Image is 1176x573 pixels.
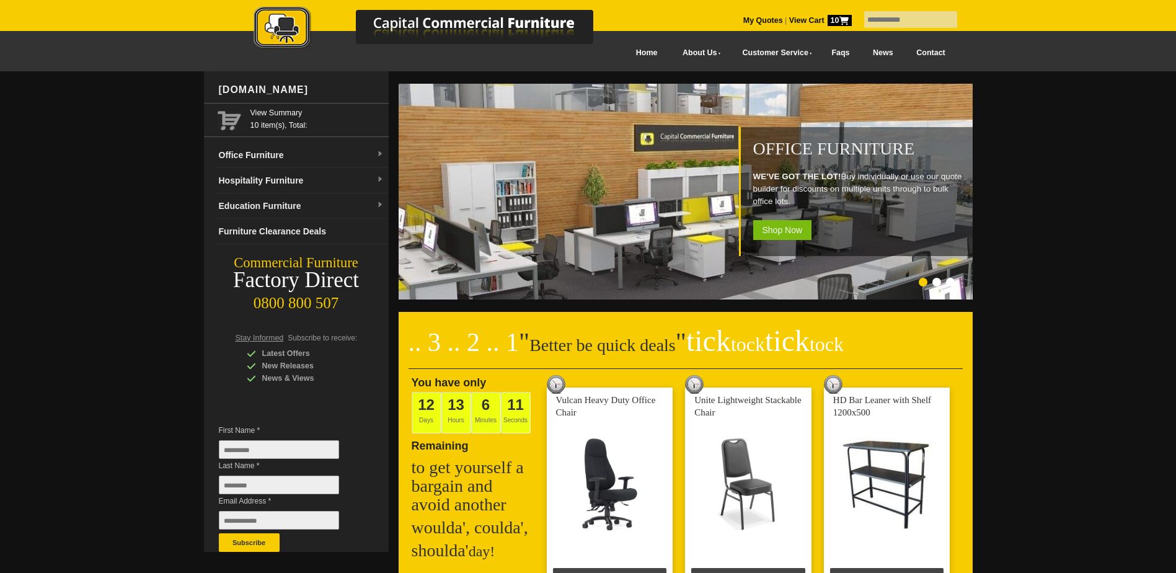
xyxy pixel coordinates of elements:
[412,435,469,452] span: Remaining
[204,254,389,272] div: Commercial Furniture
[753,140,966,158] h1: Office Furniture
[247,347,365,360] div: Latest Offers
[219,533,280,552] button: Subscribe
[731,333,765,355] span: tock
[399,84,975,300] img: Office Furniture
[376,176,384,184] img: dropdown
[204,272,389,289] div: Factory Direct
[820,39,862,67] a: Faqs
[219,511,339,530] input: Email Address *
[418,396,435,413] span: 12
[676,328,844,357] span: "
[409,332,963,369] h2: Better be quick deals
[376,202,384,209] img: dropdown
[412,541,536,561] h2: shoulda'
[469,543,495,559] span: day!
[214,71,389,109] div: [DOMAIN_NAME]
[214,219,389,244] a: Furniture Clearance Deals
[685,375,704,394] img: tick tock deal clock
[288,334,357,342] span: Subscribe to receive:
[919,278,927,286] li: Page dot 1
[409,328,519,357] span: .. 3 .. 2 .. 1
[204,288,389,312] div: 0800 800 507
[236,334,284,342] span: Stay Informed
[828,15,852,26] span: 10
[482,396,490,413] span: 6
[399,293,975,301] a: Office Furniture WE'VE GOT THE LOT!Buy individually or use our quote builder for discounts on mul...
[219,6,653,51] img: Capital Commercial Furniture Logo
[441,392,471,433] span: Hours
[219,495,358,507] span: Email Address *
[789,16,852,25] strong: View Cart
[219,460,358,472] span: Last Name *
[412,392,441,433] span: Days
[787,16,851,25] a: View Cart10
[753,172,841,181] strong: WE'VE GOT THE LOT!
[219,6,653,55] a: Capital Commercial Furniture Logo
[861,39,904,67] a: News
[247,372,365,384] div: News & Views
[219,424,358,437] span: First Name *
[250,107,384,130] span: 10 item(s), Total:
[412,518,536,537] h2: woulda', coulda',
[519,328,529,357] span: "
[932,278,941,286] li: Page dot 2
[547,375,565,394] img: tick tock deal clock
[501,392,531,433] span: Seconds
[669,39,728,67] a: About Us
[448,396,464,413] span: 13
[471,392,501,433] span: Minutes
[412,376,487,389] span: You have only
[743,16,783,25] a: My Quotes
[507,396,524,413] span: 11
[728,39,820,67] a: Customer Service
[824,375,842,394] img: tick tock deal clock
[250,107,384,119] a: View Summary
[904,39,957,67] a: Contact
[946,278,955,286] li: Page dot 3
[412,458,536,514] h2: to get yourself a bargain and avoid another
[753,220,812,240] span: Shop Now
[214,193,389,219] a: Education Furnituredropdown
[810,333,844,355] span: tock
[247,360,365,372] div: New Releases
[219,476,339,494] input: Last Name *
[214,168,389,193] a: Hospitality Furnituredropdown
[753,171,966,208] p: Buy individually or use our quote builder for discounts on multiple units through to bulk office ...
[686,324,844,357] span: tick tick
[376,151,384,158] img: dropdown
[219,440,339,459] input: First Name *
[214,143,389,168] a: Office Furnituredropdown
